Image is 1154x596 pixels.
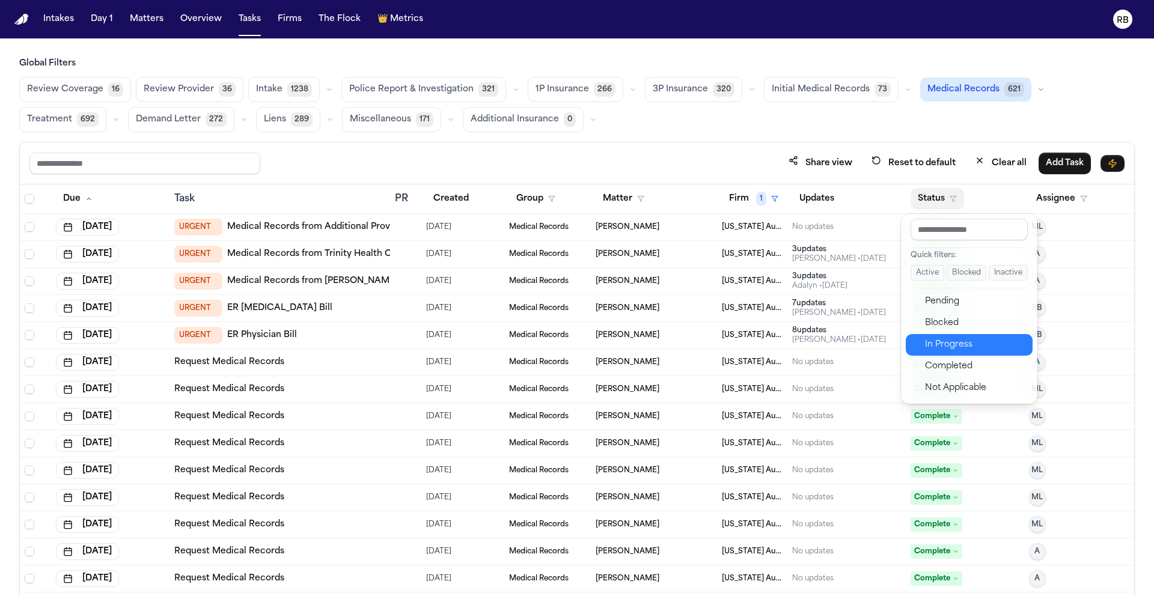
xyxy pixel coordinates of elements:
button: Blocked [947,265,986,281]
div: In Progress [925,338,1025,352]
button: Inactive [989,265,1028,281]
button: Status [911,188,964,210]
div: Blocked [925,316,1025,330]
div: Completed [925,359,1025,374]
div: Pending [925,294,1025,309]
button: Active [911,265,944,281]
div: Status [901,214,1037,404]
div: Quick filters: [911,251,1028,260]
div: Not Applicable [925,381,1025,395]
